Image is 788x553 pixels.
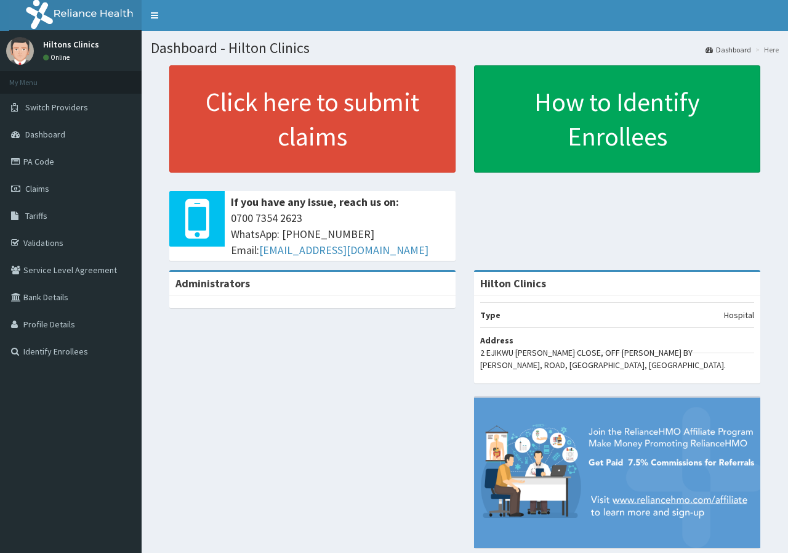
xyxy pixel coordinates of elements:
img: provider-team-banner.png [474,398,760,547]
p: Hiltons Clinics [43,40,99,49]
li: Here [752,44,779,55]
img: User Image [6,37,34,65]
span: Switch Providers [25,102,88,113]
a: [EMAIL_ADDRESS][DOMAIN_NAME] [259,243,428,257]
b: Administrators [175,276,250,290]
a: Online [43,53,73,62]
a: Click here to submit claims [169,65,456,173]
b: Address [480,335,513,346]
span: Tariffs [25,210,47,221]
a: Dashboard [706,44,751,55]
p: 2 EJIKWU [PERSON_NAME] CLOSE, OFF [PERSON_NAME] BY [PERSON_NAME], ROAD, [GEOGRAPHIC_DATA], [GEOGR... [480,346,754,371]
h1: Dashboard - Hilton Clinics [151,40,779,56]
span: Dashboard [25,129,65,140]
b: If you have any issue, reach us on: [231,195,399,209]
span: 0700 7354 2623 WhatsApp: [PHONE_NUMBER] Email: [231,210,449,258]
p: Hospital [724,309,754,321]
a: How to Identify Enrollees [474,65,760,173]
span: Claims [25,183,49,194]
b: Type [480,309,501,321]
strong: Hilton Clinics [480,276,546,290]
